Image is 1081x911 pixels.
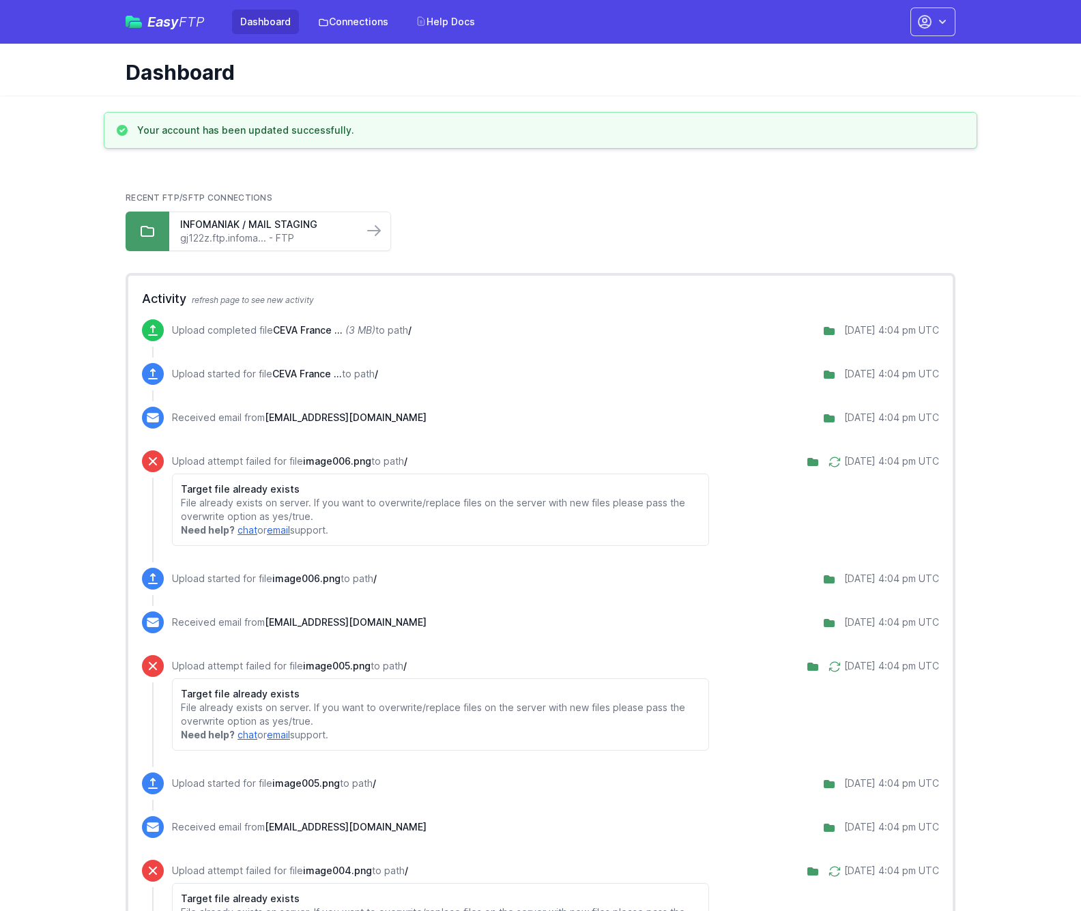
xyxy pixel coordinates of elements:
[844,411,939,424] div: [DATE] 4:04 pm UTC
[172,572,377,585] p: Upload started for file to path
[172,864,709,878] p: Upload attempt failed for file to path
[273,324,343,336] span: CEVA France Inventory Report 10 SEPT 25.xlsm
[265,616,427,628] span: [EMAIL_ADDRESS][DOMAIN_NAME]
[181,687,700,701] h6: Target file already exists
[142,289,939,308] h2: Activity
[267,729,290,740] a: email
[272,777,340,789] span: image005.png
[844,454,939,468] div: [DATE] 4:04 pm UTC
[172,659,709,673] p: Upload attempt failed for file to path
[310,10,397,34] a: Connections
[303,660,371,671] span: image005.png
[181,892,700,906] h6: Target file already exists
[126,192,955,203] h2: Recent FTP/SFTP Connections
[844,572,939,585] div: [DATE] 4:04 pm UTC
[844,323,939,337] div: [DATE] 4:04 pm UTC
[844,367,939,381] div: [DATE] 4:04 pm UTC
[172,777,376,790] p: Upload started for file to path
[181,728,700,742] p: or support.
[265,821,427,833] span: [EMAIL_ADDRESS][DOMAIN_NAME]
[303,865,372,876] span: image004.png
[265,411,427,423] span: [EMAIL_ADDRESS][DOMAIN_NAME]
[403,660,407,671] span: /
[172,820,427,834] p: Received email from
[844,777,939,790] div: [DATE] 4:04 pm UTC
[137,124,354,137] h3: Your account has been updated successfully.
[272,368,342,379] span: CEVA France Inventory Report 10 SEPT 25.xlsm
[181,482,700,496] h6: Target file already exists
[172,367,378,381] p: Upload started for file to path
[373,777,376,789] span: /
[172,323,412,337] p: Upload completed file to path
[345,324,375,336] i: (3 MB)
[272,573,341,584] span: image006.png
[844,659,939,673] div: [DATE] 4:04 pm UTC
[172,411,427,424] p: Received email from
[404,455,407,467] span: /
[172,454,709,468] p: Upload attempt failed for file to path
[181,523,700,537] p: or support.
[180,231,352,245] a: gj122z.ftp.infoma... - FTP
[373,573,377,584] span: /
[405,865,408,876] span: /
[172,616,427,629] p: Received email from
[192,295,314,305] span: refresh page to see new activity
[844,864,939,878] div: [DATE] 4:04 pm UTC
[180,218,352,231] a: INFOMANIAK / MAIL STAGING
[237,524,257,536] a: chat
[844,616,939,629] div: [DATE] 4:04 pm UTC
[181,729,235,740] strong: Need help?
[407,10,483,34] a: Help Docs
[181,496,700,523] p: File already exists on server. If you want to overwrite/replace files on the server with new file...
[303,455,371,467] span: image006.png
[267,524,290,536] a: email
[126,16,142,28] img: easyftp_logo.png
[375,368,378,379] span: /
[179,14,205,30] span: FTP
[237,729,257,740] a: chat
[232,10,299,34] a: Dashboard
[408,324,412,336] span: /
[147,15,205,29] span: Easy
[181,701,700,728] p: File already exists on server. If you want to overwrite/replace files on the server with new file...
[181,524,235,536] strong: Need help?
[126,60,945,85] h1: Dashboard
[126,15,205,29] a: EasyFTP
[844,820,939,834] div: [DATE] 4:04 pm UTC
